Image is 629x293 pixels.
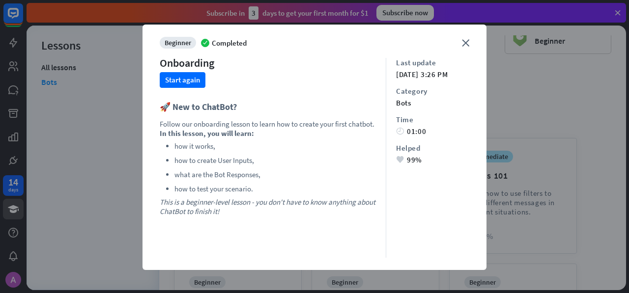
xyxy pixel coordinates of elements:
[160,56,214,70] div: Onboarding
[160,119,376,129] p: Follow our onboarding lesson to learn how to create your first chatbot.
[396,127,469,136] div: 01:00
[174,183,376,195] li: how to test your scenario.
[160,72,205,88] button: Start again
[160,129,254,138] b: In this lesson, you will learn:
[396,115,469,124] div: Time
[201,37,247,49] div: Completed
[396,98,469,107] div: bots
[174,155,376,166] li: how to create User Inputs,
[396,58,469,67] div: Last update
[160,37,196,49] div: beginner
[160,100,376,114] h3: 🚀 New to ChatBot?
[396,70,469,79] div: [DATE] 3:26 PM
[396,143,469,153] div: Helped
[174,140,376,152] li: how it works,
[8,4,37,33] button: Open LiveChat chat widget
[396,86,469,96] div: Category
[396,155,469,164] div: 99%
[396,128,404,135] i: time
[396,156,404,163] i: heart
[160,197,375,216] i: This is a beginner-level lesson - you don't have to know anything about ChatBot to finish it!
[174,169,376,181] li: what are the Bot Responses,
[462,39,469,47] i: close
